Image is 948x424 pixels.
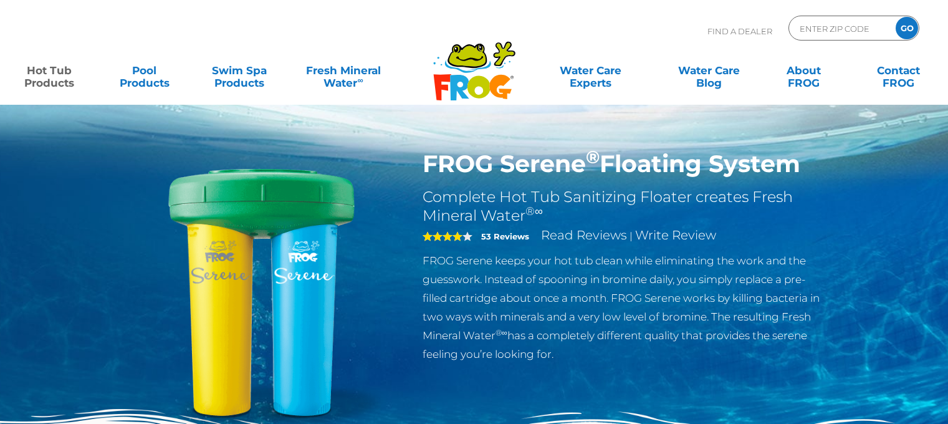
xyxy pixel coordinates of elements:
[12,58,86,83] a: Hot TubProducts
[896,17,918,39] input: GO
[525,205,543,218] sup: ®∞
[423,150,830,178] h1: FROG Serene Floating System
[862,58,936,83] a: ContactFROG
[541,228,627,243] a: Read Reviews
[426,25,522,101] img: Frog Products Logo
[707,16,772,47] p: Find A Dealer
[767,58,840,83] a: AboutFROG
[423,188,830,225] h2: Complete Hot Tub Sanitizing Floater creates Fresh Mineral Water
[423,251,830,364] p: FROG Serene keeps your hot tub clean while eliminating the work and the guesswork. Instead of spo...
[203,58,276,83] a: Swim SpaProducts
[107,58,181,83] a: PoolProducts
[672,58,745,83] a: Water CareBlog
[530,58,651,83] a: Water CareExperts
[481,231,529,241] strong: 53 Reviews
[423,231,462,241] span: 4
[357,75,363,85] sup: ∞
[496,328,507,337] sup: ®∞
[635,228,716,243] a: Write Review
[586,146,600,168] sup: ®
[297,58,390,83] a: Fresh MineralWater∞
[630,230,633,242] span: |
